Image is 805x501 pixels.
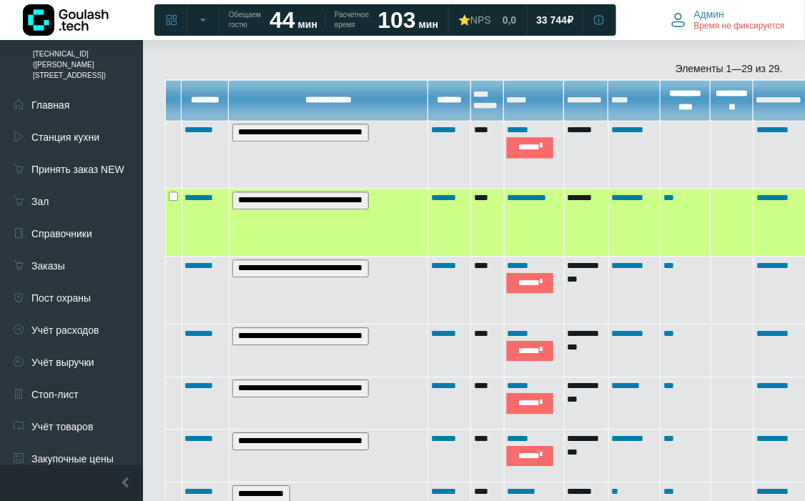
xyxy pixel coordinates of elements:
[503,14,516,26] span: 0,0
[419,19,438,30] span: мин
[528,7,583,33] a: 33 744 ₽
[567,14,573,26] span: ₽
[470,14,491,26] span: NPS
[335,10,369,30] span: Расчетное время
[663,5,794,35] button: Админ Время не фиксируется
[694,21,785,32] span: Время не фиксируется
[458,14,491,26] div: ⭐
[220,7,447,33] a: Обещаем гостю 44 мин Расчетное время 103 мин
[298,19,317,30] span: мин
[229,10,261,30] span: Обещаем гостю
[378,7,416,33] strong: 103
[537,14,568,26] span: 33 744
[694,8,725,21] span: Админ
[450,7,525,33] a: ⭐NPS 0,0
[23,4,109,36] img: Логотип компании Goulash.tech
[270,7,295,33] strong: 44
[165,61,783,76] div: Элементы 1—29 из 29.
